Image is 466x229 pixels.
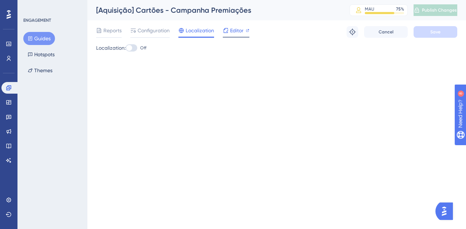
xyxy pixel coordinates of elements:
[23,17,51,23] div: ENGAGEMENT
[414,4,457,16] button: Publish Changes
[103,26,122,35] span: Reports
[430,29,441,35] span: Save
[365,6,374,12] div: MAU
[186,26,214,35] span: Localization
[51,4,53,9] div: 8
[23,32,55,45] button: Guides
[23,64,57,77] button: Themes
[96,5,331,15] div: [Aquisição] Cartões - Campanha Premiações
[422,7,457,13] span: Publish Changes
[414,26,457,38] button: Save
[17,2,46,11] span: Need Help?
[396,6,404,12] div: 75 %
[138,26,170,35] span: Configuration
[140,45,146,51] span: Off
[230,26,244,35] span: Editor
[23,48,59,61] button: Hotspots
[96,44,457,52] div: Localization:
[379,29,394,35] span: Cancel
[364,26,408,38] button: Cancel
[435,200,457,222] iframe: UserGuiding AI Assistant Launcher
